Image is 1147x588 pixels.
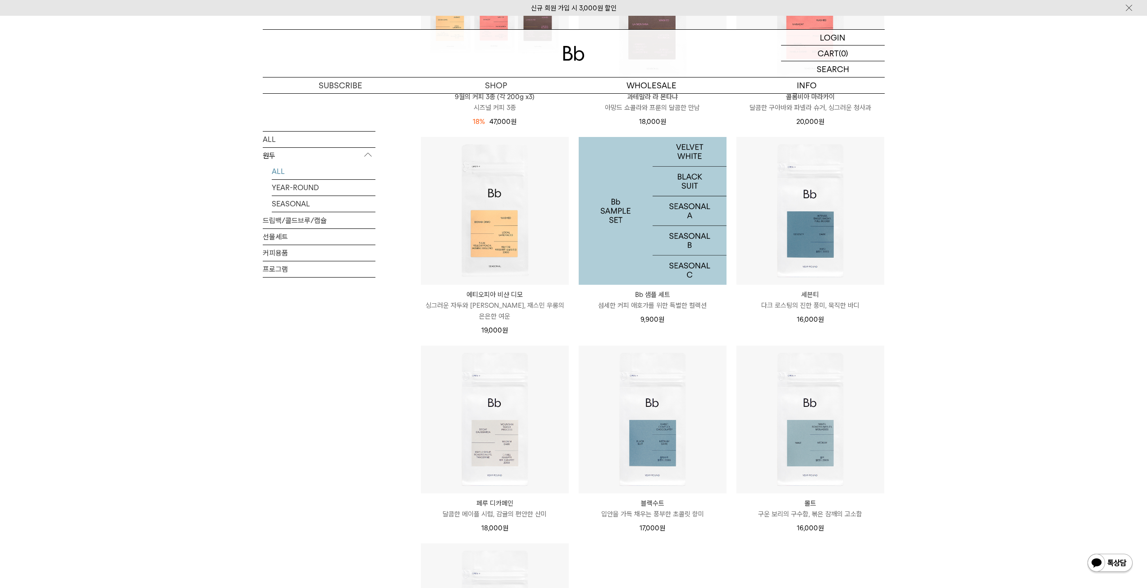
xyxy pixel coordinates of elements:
img: 로고 [563,46,585,61]
span: 18,000 [639,118,666,126]
p: Bb 샘플 세트 [579,289,727,300]
a: CART (0) [781,46,885,61]
a: LOGIN [781,30,885,46]
p: SEARCH [817,61,849,77]
a: 프로그램 [263,261,375,277]
p: 블랙수트 [579,498,727,509]
p: 구운 보리의 구수함, 볶은 참깨의 고소함 [736,509,884,520]
p: CART [818,46,839,61]
span: 16,000 [797,315,824,324]
p: WHOLESALE [574,77,729,93]
p: 시즈널 커피 3종 [421,102,569,113]
span: 18,000 [481,524,508,532]
span: 9,900 [640,315,664,324]
img: 1000000330_add2_017.jpg [579,137,727,285]
p: 원두 [263,147,375,164]
span: 원 [511,118,516,126]
a: 9월의 커피 3종 (각 200g x3) 시즈널 커피 3종 [421,91,569,113]
a: 에티오피아 비샨 디모 싱그러운 자두와 [PERSON_NAME], 재스민 우롱의 은은한 여운 [421,289,569,322]
a: 과테말라 라 몬타냐 아망드 쇼콜라와 프룬의 달콤한 만남 [579,91,727,113]
span: 19,000 [481,326,508,334]
p: 콜롬비아 마라카이 [736,91,884,102]
a: SHOP [418,77,574,93]
span: 원 [818,315,824,324]
p: 섬세한 커피 애호가를 위한 특별한 컬렉션 [579,300,727,311]
a: 커피용품 [263,245,375,260]
a: YEAR-ROUND [272,179,375,195]
span: 원 [818,118,824,126]
p: 다크 로스팅의 진한 풍미, 묵직한 바디 [736,300,884,311]
p: 페루 디카페인 [421,498,569,509]
p: 달콤한 구아바와 파넬라 슈거, 싱그러운 청사과 [736,102,884,113]
span: 17,000 [640,524,665,532]
a: 페루 디카페인 달콤한 메이플 시럽, 감귤의 편안한 산미 [421,498,569,520]
span: 원 [502,326,508,334]
p: 달콤한 메이플 시럽, 감귤의 편안한 산미 [421,509,569,520]
p: 세븐티 [736,289,884,300]
span: 16,000 [797,524,824,532]
img: 세븐티 [736,137,884,285]
span: 원 [658,315,664,324]
p: 아망드 쇼콜라와 프룬의 달콤한 만남 [579,102,727,113]
span: 원 [659,524,665,532]
a: 신규 회원 가입 시 3,000원 할인 [531,4,617,12]
p: 입안을 가득 채우는 풍부한 초콜릿 향미 [579,509,727,520]
img: 카카오톡 채널 1:1 채팅 버튼 [1087,553,1133,574]
span: 원 [503,524,508,532]
p: 과테말라 라 몬타냐 [579,91,727,102]
p: 싱그러운 자두와 [PERSON_NAME], 재스민 우롱의 은은한 여운 [421,300,569,322]
a: 콜롬비아 마라카이 달콤한 구아바와 파넬라 슈거, 싱그러운 청사과 [736,91,884,113]
span: 원 [818,524,824,532]
span: 원 [660,118,666,126]
img: 몰트 [736,346,884,493]
p: 몰트 [736,498,884,509]
a: Bb 샘플 세트 섬세한 커피 애호가를 위한 특별한 컬렉션 [579,289,727,311]
a: ALL [272,163,375,179]
a: 세븐티 다크 로스팅의 진한 풍미, 묵직한 바디 [736,289,884,311]
a: SEASONAL [272,196,375,211]
p: 에티오피아 비샨 디모 [421,289,569,300]
img: 에티오피아 비샨 디모 [421,137,569,285]
p: 9월의 커피 3종 (각 200g x3) [421,91,569,102]
a: 드립백/콜드브루/캡슐 [263,212,375,228]
a: 몰트 구운 보리의 구수함, 볶은 참깨의 고소함 [736,498,884,520]
a: ALL [263,131,375,147]
img: 페루 디카페인 [421,346,569,493]
span: 47,000 [489,118,516,126]
p: LOGIN [820,30,845,45]
a: Bb 샘플 세트 [579,137,727,285]
img: 블랙수트 [579,346,727,493]
a: 선물세트 [263,228,375,244]
span: 20,000 [796,118,824,126]
p: (0) [839,46,848,61]
div: 18% [473,116,485,127]
a: 블랙수트 입안을 가득 채우는 풍부한 초콜릿 향미 [579,498,727,520]
a: SUBSCRIBE [263,77,418,93]
p: INFO [729,77,885,93]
